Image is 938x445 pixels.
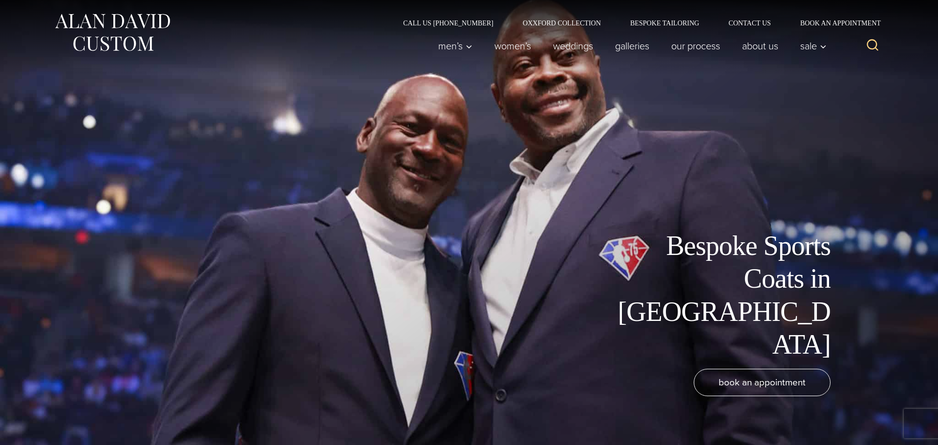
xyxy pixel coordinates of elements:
span: Men’s [438,41,472,51]
button: View Search Form [861,34,884,58]
iframe: Opens a widget where you can chat to one of our agents [876,416,928,440]
a: Bespoke Tailoring [616,20,714,26]
a: Book an Appointment [786,20,884,26]
a: weddings [542,36,604,56]
a: Women’s [484,36,542,56]
a: Contact Us [714,20,786,26]
a: Oxxford Collection [508,20,616,26]
span: Sale [800,41,827,51]
nav: Primary Navigation [427,36,832,56]
a: Call Us [PHONE_NUMBER] [388,20,508,26]
img: Alan David Custom [54,11,171,54]
a: About Us [731,36,789,56]
nav: Secondary Navigation [388,20,884,26]
h1: Bespoke Sports Coats in [GEOGRAPHIC_DATA] [611,230,831,361]
a: Galleries [604,36,661,56]
a: Our Process [661,36,731,56]
a: book an appointment [694,369,831,396]
span: book an appointment [719,375,806,389]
